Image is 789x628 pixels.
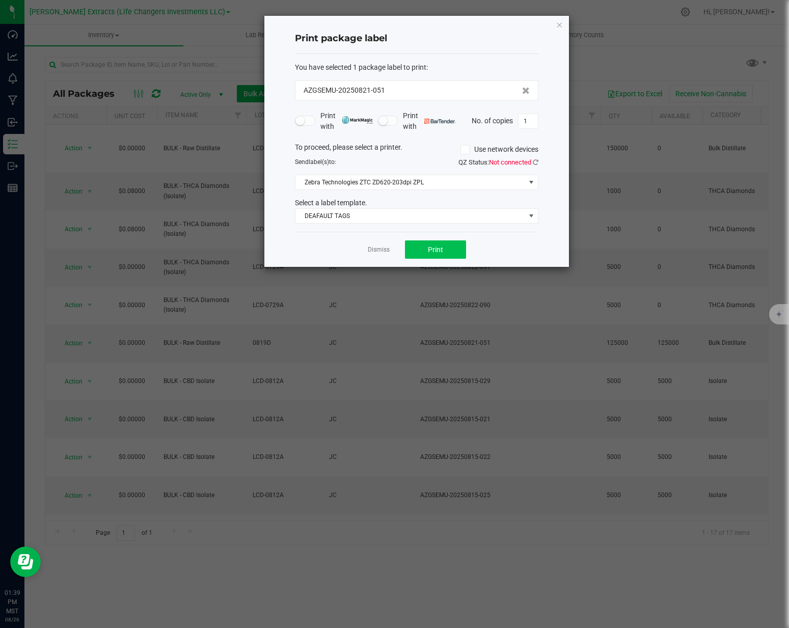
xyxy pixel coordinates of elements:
span: Print [428,245,443,254]
span: Not connected [489,158,531,166]
span: label(s) [309,158,329,166]
a: Dismiss [368,245,390,254]
span: Print with [403,111,455,132]
span: Print with [320,111,373,132]
span: QZ Status: [458,158,538,166]
div: : [295,62,538,73]
h4: Print package label [295,32,538,45]
img: bartender.png [424,119,455,124]
span: You have selected 1 package label to print [295,63,426,71]
span: Send to: [295,158,336,166]
span: No. of copies [472,116,513,124]
div: To proceed, please select a printer. [287,142,546,157]
iframe: Resource center [10,547,41,577]
span: Zebra Technologies ZTC ZD620-203dpi ZPL [295,175,525,189]
label: Use network devices [460,144,538,155]
span: DEAFAULT TAGS [295,209,525,223]
div: Select a label template. [287,198,546,208]
img: mark_magic_cybra.png [342,116,373,124]
span: AZGSEMU-20250821-051 [304,85,385,96]
button: Print [405,240,466,259]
